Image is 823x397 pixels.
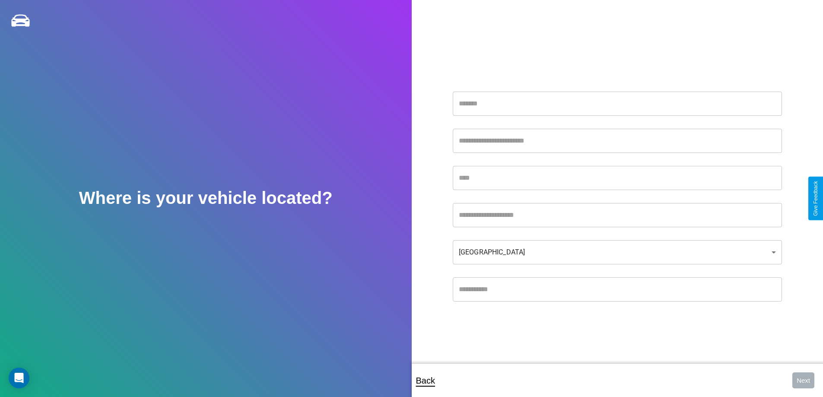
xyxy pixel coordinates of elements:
[416,373,435,388] p: Back
[792,372,814,388] button: Next
[813,181,819,216] div: Give Feedback
[79,188,333,208] h2: Where is your vehicle located?
[9,368,29,388] div: Open Intercom Messenger
[453,240,782,264] div: [GEOGRAPHIC_DATA]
